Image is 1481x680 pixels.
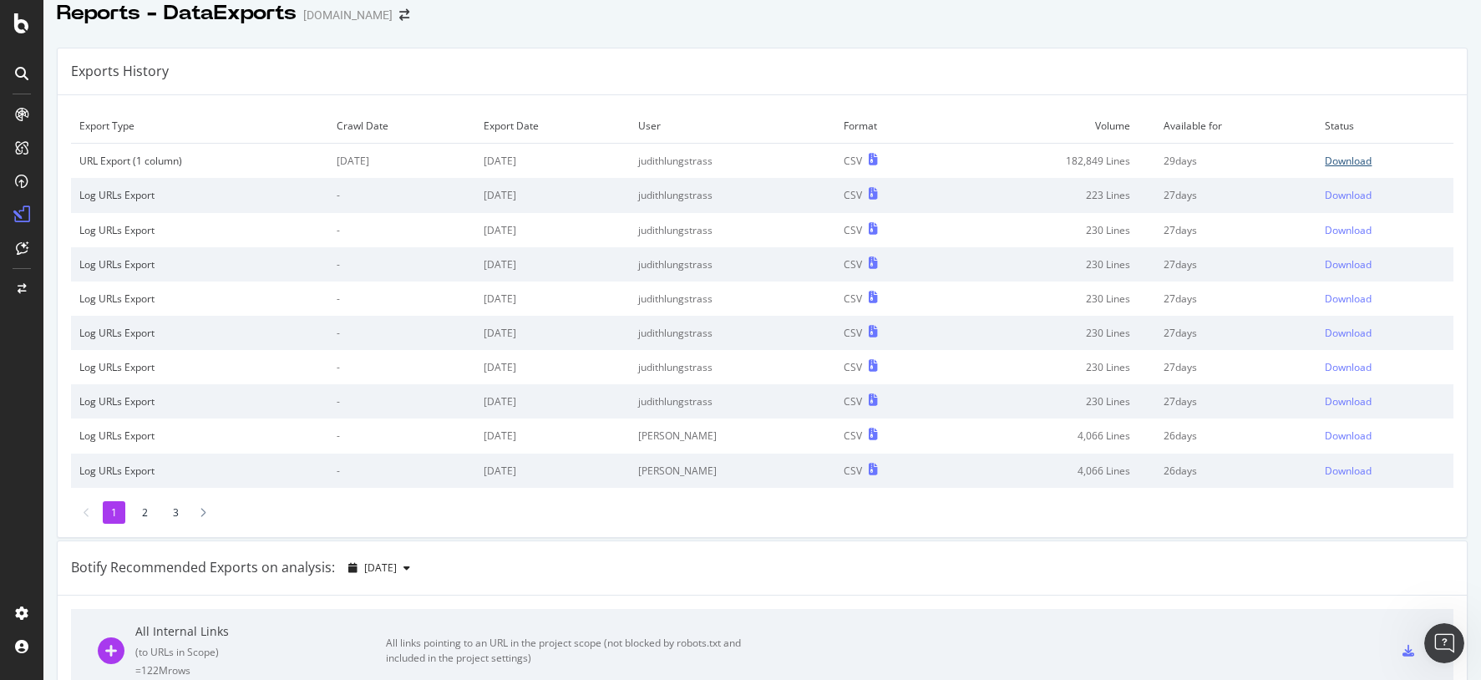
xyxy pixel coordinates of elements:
[79,360,320,374] div: Log URLs Export
[475,144,630,179] td: [DATE]
[1155,144,1317,179] td: 29 days
[844,188,862,202] div: CSV
[1155,350,1317,384] td: 27 days
[1155,454,1317,488] td: 26 days
[79,257,320,271] div: Log URLs Export
[945,384,1155,419] td: 230 Lines
[630,384,834,419] td: judithlungstrass
[342,555,417,581] button: [DATE]
[1155,282,1317,316] td: 27 days
[945,454,1155,488] td: 4,066 Lines
[135,645,386,659] div: ( to URLs in Scope )
[1325,429,1372,443] div: Download
[945,144,1155,179] td: 182,849 Lines
[328,178,475,212] td: -
[71,62,169,81] div: Exports History
[1325,292,1445,306] a: Download
[1155,316,1317,350] td: 27 days
[1155,178,1317,212] td: 27 days
[399,9,409,21] div: arrow-right-arrow-left
[630,144,834,179] td: judithlungstrass
[630,282,834,316] td: judithlungstrass
[328,454,475,488] td: -
[945,109,1155,144] td: Volume
[844,394,862,409] div: CSV
[1325,257,1372,271] div: Download
[1316,109,1453,144] td: Status
[630,109,834,144] td: User
[630,419,834,453] td: [PERSON_NAME]
[844,326,862,340] div: CSV
[79,394,320,409] div: Log URLs Export
[1325,292,1372,306] div: Download
[475,247,630,282] td: [DATE]
[135,663,386,677] div: = 122M rows
[630,178,834,212] td: judithlungstrass
[475,178,630,212] td: [DATE]
[328,144,475,179] td: [DATE]
[1325,394,1445,409] a: Download
[844,292,862,306] div: CSV
[1325,464,1372,478] div: Download
[630,247,834,282] td: judithlungstrass
[386,636,762,666] div: All links pointing to an URL in the project scope (not blocked by robots.txt and included in the ...
[844,257,862,271] div: CSV
[1325,188,1445,202] a: Download
[1155,247,1317,282] td: 27 days
[71,109,328,144] td: Export Type
[1325,326,1445,340] a: Download
[475,282,630,316] td: [DATE]
[844,464,862,478] div: CSV
[945,316,1155,350] td: 230 Lines
[135,623,386,640] div: All Internal Links
[844,360,862,374] div: CSV
[945,213,1155,247] td: 230 Lines
[1325,464,1445,478] a: Download
[1325,360,1445,374] a: Download
[945,178,1155,212] td: 223 Lines
[1325,360,1372,374] div: Download
[328,247,475,282] td: -
[630,316,834,350] td: judithlungstrass
[475,454,630,488] td: [DATE]
[1325,154,1445,168] a: Download
[835,109,945,144] td: Format
[1325,223,1372,237] div: Download
[165,501,187,524] li: 3
[328,316,475,350] td: -
[1325,257,1445,271] a: Download
[1325,394,1372,409] div: Download
[1155,419,1317,453] td: 26 days
[475,213,630,247] td: [DATE]
[1325,188,1372,202] div: Download
[328,384,475,419] td: -
[630,350,834,384] td: judithlungstrass
[79,292,320,306] div: Log URLs Export
[475,419,630,453] td: [DATE]
[844,429,862,443] div: CSV
[630,213,834,247] td: judithlungstrass
[79,326,320,340] div: Log URLs Export
[475,316,630,350] td: [DATE]
[475,109,630,144] td: Export Date
[945,350,1155,384] td: 230 Lines
[475,350,630,384] td: [DATE]
[328,419,475,453] td: -
[328,213,475,247] td: -
[1402,645,1414,657] div: csv-export
[1325,223,1445,237] a: Download
[1155,213,1317,247] td: 27 days
[134,501,156,524] li: 2
[328,350,475,384] td: -
[79,429,320,443] div: Log URLs Export
[630,454,834,488] td: [PERSON_NAME]
[945,247,1155,282] td: 230 Lines
[328,109,475,144] td: Crawl Date
[1325,154,1372,168] div: Download
[79,464,320,478] div: Log URLs Export
[71,558,335,577] div: Botify Recommended Exports on analysis:
[844,154,862,168] div: CSV
[945,419,1155,453] td: 4,066 Lines
[364,561,397,575] span: 2025 Sep. 2nd
[844,223,862,237] div: CSV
